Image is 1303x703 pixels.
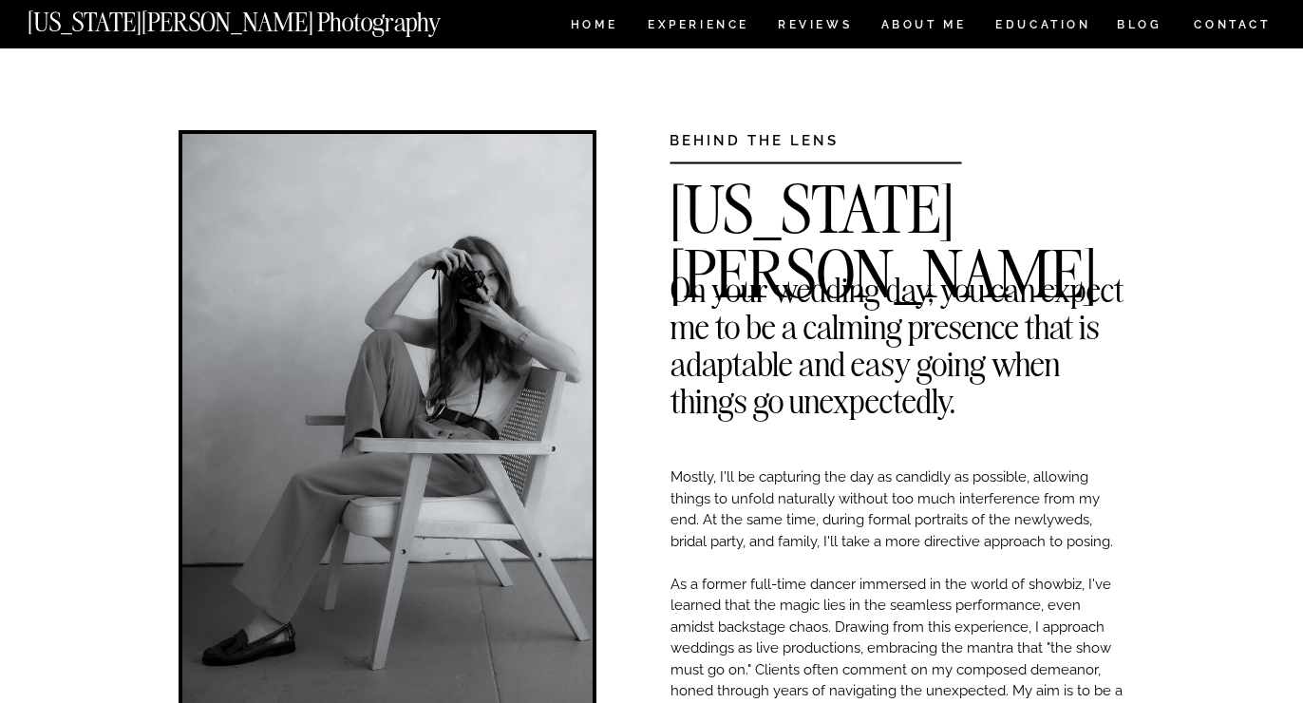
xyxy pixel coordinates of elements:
a: REVIEWS [778,19,849,35]
h2: On your wedding day, you can expect me to be a calming presence that is adaptable and easy going ... [670,271,1124,299]
a: ABOUT ME [880,19,967,35]
h3: BEHIND THE LENS [670,130,902,144]
a: HOME [567,19,621,35]
a: CONTACT [1193,14,1272,35]
a: BLOG [1117,19,1162,35]
a: EDUCATION [993,19,1093,35]
a: Experience [648,19,747,35]
h2: [US_STATE][PERSON_NAME] [670,178,1124,206]
a: [US_STATE][PERSON_NAME] Photography [28,9,504,26]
